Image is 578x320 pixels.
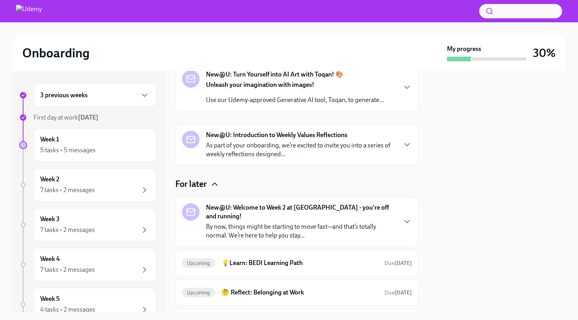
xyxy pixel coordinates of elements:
a: Week 15 tasks • 5 messages [19,128,156,162]
span: October 18th, 2025 05:30 [384,259,412,267]
h6: Week 4 [40,255,60,263]
h3: 30% [533,46,556,60]
img: Udemy [16,5,42,18]
a: Week 37 tasks • 2 messages [19,208,156,241]
strong: New@U: Welcome to Week 2 at [GEOGRAPHIC_DATA] - you're off and running! [206,203,396,221]
strong: [DATE] [78,114,98,121]
strong: New@U: Introduction to Weekly Values Reflections [206,131,347,139]
h2: Onboarding [22,45,90,61]
div: 3 previous weeks [33,84,156,107]
strong: [DATE] [394,289,412,296]
div: 7 tasks • 2 messages [40,226,95,234]
p: As part of your onboarding, we’re excited to invite you into a series of weekly reflections desig... [206,141,396,159]
a: First day at work[DATE] [19,113,156,122]
a: Upcoming💡Learn: BEDI Learning PathDue[DATE] [182,257,412,269]
div: 4 tasks • 2 messages [40,305,95,314]
h6: Week 5 [40,294,60,303]
span: Upcoming [182,260,215,266]
span: Due [384,260,412,267]
strong: [DATE] [394,260,412,267]
span: Due [384,289,412,296]
a: Upcoming🤔 Reflect: Belonging at WorkDue[DATE] [182,286,412,299]
p: By now, things might be starting to move fast—and that’s totally normal. We’re here to help you s... [206,222,396,240]
h4: For later [175,178,207,190]
h6: Week 3 [40,215,60,224]
div: 5 tasks • 5 messages [40,146,96,155]
strong: New@U: Turn Yourself into AI Art with Toqan! 🎨 [206,70,343,79]
h6: Week 2 [40,175,59,184]
a: Week 47 tasks • 2 messages [19,248,156,281]
div: 7 tasks • 2 messages [40,265,95,274]
a: Week 27 tasks • 2 messages [19,168,156,202]
h6: 3 previous weeks [40,91,88,100]
span: Upcoming [182,290,215,296]
div: For later [175,178,419,190]
strong: Unleash your imagination with images! [206,81,314,88]
h6: 🤔 Reflect: Belonging at Work [221,288,378,297]
span: First day at work [33,114,98,121]
strong: My progress [447,45,481,53]
h6: 💡Learn: BEDI Learning Path [221,259,378,267]
span: October 18th, 2025 05:30 [384,289,412,296]
h6: Week 1 [40,135,59,144]
p: Use our Udemy-approved Generative AI tool, Toqan, to generate... [206,96,384,104]
div: 7 tasks • 2 messages [40,186,95,194]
